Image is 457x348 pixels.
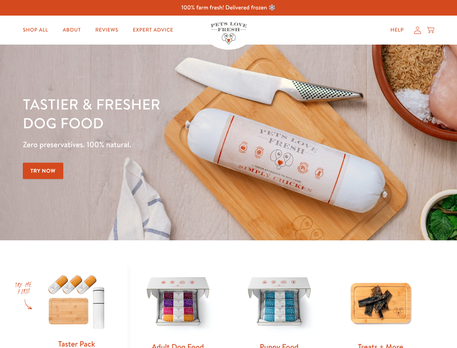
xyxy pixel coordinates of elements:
a: Reviews [89,23,124,37]
a: Help [385,23,410,37]
a: Try Now [23,163,63,179]
a: About [57,23,86,37]
p: Zero preservatives. 100% natural. [23,138,297,151]
img: Pets Love Fresh [211,22,247,44]
h1: Tastier & fresher dog food [23,95,297,132]
a: Shop All [17,23,54,37]
a: Expert Advice [127,23,179,37]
